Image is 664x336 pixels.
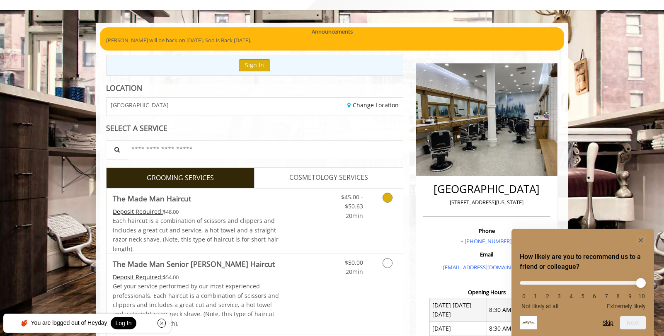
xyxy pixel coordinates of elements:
button: Sign In [239,59,270,71]
h2: How likely are you to recommend us to a friend or colleague? Select an option from 0 to 10, with ... [520,252,646,272]
h3: Email [425,251,548,257]
td: 8:30 AM - 7:00 PM [487,321,544,336]
td: 8:30 AM - 7:30 PM [487,298,544,322]
td: [DATE] [430,321,487,336]
b: LOCATION [106,83,142,93]
div: $54.00 [113,273,279,282]
div: How likely are you to recommend us to a friend or colleague? Select an option from 0 to 10, with ... [520,235,646,329]
li: 2 [543,293,552,300]
span: 20min [346,212,363,220]
a: Change Location [347,101,399,109]
b: The Made Man Senior [PERSON_NAME] Haircut [113,258,275,270]
a: [EMAIL_ADDRESS][DOMAIN_NAME] [443,263,531,271]
p: [PERSON_NAME] will be back on [DATE]. Sod is Back [DATE]. [106,36,558,45]
p: Get your service performed by our most experienced professionals. Each haircut is a combination o... [113,282,279,328]
li: 9 [626,293,634,300]
a: + [PHONE_NUMBER]. [460,237,513,245]
span: Extremely likely [607,303,646,309]
h2: [GEOGRAPHIC_DATA] [425,183,548,195]
li: 8 [614,293,622,300]
li: 10 [637,293,646,300]
div: $48.00 [113,207,279,216]
span: Not likely at all [521,303,558,309]
span: [GEOGRAPHIC_DATA] [111,102,169,108]
span: This service needs some Advance to be paid before we block your appointment [113,273,163,281]
li: 1 [531,293,540,300]
h3: Phone [425,228,548,234]
li: 6 [590,293,599,300]
span: 20min [346,268,363,276]
button: Service Search [106,140,127,159]
button: Hide survey [636,235,646,245]
li: 3 [555,293,563,300]
li: 0 [520,293,528,300]
li: 4 [567,293,575,300]
li: 7 [602,293,611,300]
p: [STREET_ADDRESS][US_STATE] [425,198,548,207]
span: $50.00 [345,259,363,266]
li: 5 [579,293,587,300]
b: The Made Man Haircut [113,193,191,204]
div: How likely are you to recommend us to a friend or colleague? Select an option from 0 to 10, with ... [520,275,646,309]
button: Next question [620,316,646,329]
span: Each haircut is a combination of scissors and clippers and includes a great cut and service, a ho... [113,217,279,252]
span: This service needs some Advance to be paid before we block your appointment [113,208,163,215]
td: [DATE] [DATE] [DATE] [430,298,487,322]
span: GROOMING SERVICES [147,173,214,184]
h3: Opening Hours [423,289,550,295]
div: SELECT A SERVICE [106,124,403,132]
span: COSMETOLOGY SERVICES [289,172,368,183]
span: $45.00 - $50.63 [341,193,363,210]
button: Skip [603,319,613,326]
b: Announcements [312,27,353,36]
